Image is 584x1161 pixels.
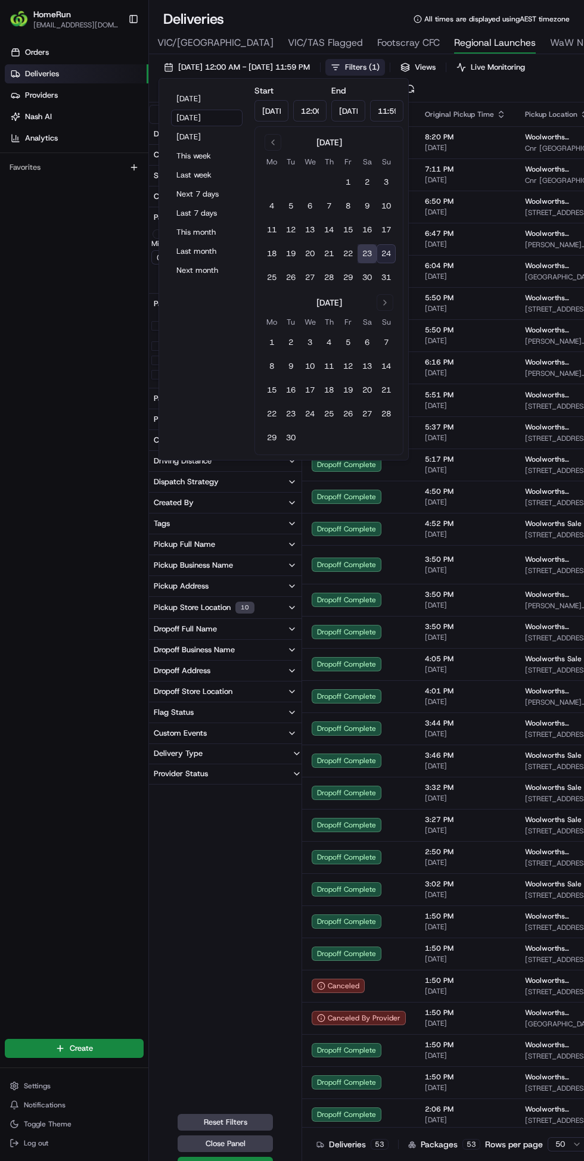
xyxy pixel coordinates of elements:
input: Time [293,100,327,122]
span: Woolworths [PERSON_NAME] [525,229,582,238]
span: [DATE] [425,433,506,443]
span: • [99,217,103,226]
button: Pickup Full Name [149,534,302,555]
button: 7 [377,333,396,352]
a: 💻API Documentation [96,262,196,283]
button: Dropoff Store Location [149,681,302,702]
span: [DATE] [105,217,130,226]
img: 1736555255976-a54dd68f-1ca7-489b-9aae-adbdc363a1c4 [12,114,33,135]
th: Sunday [377,316,396,328]
th: Tuesday [281,316,300,328]
span: 8:20 PM [425,132,506,142]
button: Next month [171,262,243,279]
button: Pickup Business Name [149,555,302,575]
th: Friday [338,155,358,168]
button: Package Requirements [149,294,302,314]
button: 25 [319,404,338,424]
button: See all [185,152,217,167]
th: Thursday [319,316,338,328]
div: Delivery Type [149,748,207,759]
button: 20 [300,244,319,263]
button: 5 [338,333,358,352]
th: Tuesday [281,155,300,168]
button: Create [5,1039,144,1058]
button: 6 [300,197,319,216]
button: Dropoff Business Name [149,640,302,660]
span: 5:50 PM [425,293,506,303]
div: Dropoff Store Location [154,686,232,697]
button: 16 [281,381,300,400]
span: [DATE] [425,665,506,674]
button: 13 [358,357,377,376]
input: Min [151,250,216,264]
button: Provider Status [149,764,302,783]
input: Date [331,100,365,122]
span: [DATE] [425,143,506,152]
button: Delivery Type [149,744,302,763]
button: Flag Status [149,702,302,723]
button: 12 [281,220,300,239]
button: Close Panel [178,1135,273,1152]
div: Created By [154,497,194,508]
div: Custom Events [154,728,207,739]
button: 20 [358,381,377,400]
button: Last 7 days [171,205,243,222]
button: Next 7 days [171,186,243,203]
button: 18 [319,381,338,400]
button: 21 [319,244,338,263]
button: This week [171,148,243,164]
button: 1 [338,173,358,192]
span: • [99,185,103,194]
button: City [149,145,302,165]
span: 5:50 PM [425,325,506,335]
button: 22 [338,244,358,263]
button: Last month [171,243,243,260]
button: 17 [300,381,319,400]
span: Footscray CFC [377,36,440,50]
span: [DATE] [425,565,506,575]
span: Woolworths Sale [525,519,582,528]
span: Regional Launches [454,36,536,50]
span: [DATE] [425,336,506,346]
span: [DATE] [425,239,506,249]
span: 5:37 PM [425,422,506,432]
button: 11 [319,357,338,376]
div: Dropoff Full Name [154,624,217,634]
span: Settings [24,1081,51,1091]
button: Dropoff Address [149,661,302,681]
button: Last week [171,167,243,183]
button: Country [149,186,302,207]
span: 4:52 PM [425,519,506,528]
button: HomeRun [33,8,71,20]
div: City [154,150,169,160]
img: 8016278978528_b943e370aa5ada12b00a_72.png [25,114,46,135]
span: [DATE] [425,497,506,507]
button: Dispatch Strategy [149,472,302,492]
button: 8 [338,197,358,216]
span: Pickup Location [525,110,577,119]
span: Woolworths [PERSON_NAME] [525,357,582,367]
button: Custom Events [149,723,302,743]
button: 10 [300,357,319,376]
span: Woolworths [PERSON_NAME] [525,590,582,599]
button: 24 [377,244,396,263]
div: Driving Distance [154,456,212,466]
button: 2 [281,333,300,352]
span: [DATE] [425,368,506,378]
th: Monday [262,155,281,168]
span: [DATE] [425,401,506,410]
span: [PERSON_NAME] [37,185,97,194]
button: Canceled By Provider [312,1011,406,1025]
span: Orders [25,47,49,58]
span: Woolworths Sale [525,654,582,664]
span: 3:50 PM [425,622,506,631]
div: Favorites [5,158,144,177]
a: Nash AI [5,107,148,126]
button: 27 [358,404,377,424]
button: Start new chat [203,117,217,132]
button: 9 [358,197,377,216]
div: Provider Name [154,414,206,425]
p: Welcome 👋 [12,48,217,67]
button: Toggle Theme [5,1116,144,1132]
